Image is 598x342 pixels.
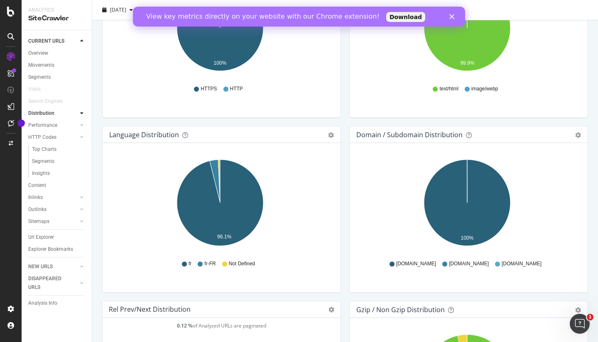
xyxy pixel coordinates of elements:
div: SiteCrawler [28,14,85,23]
span: [DOMAIN_NAME] [502,260,542,267]
text: 100% [214,60,227,66]
text: 100% [461,235,474,241]
button: Filters [183,3,219,17]
button: [DATE] [99,3,136,17]
div: Tooltip anchor [17,119,25,127]
a: HTTP Codes [28,133,78,142]
div: Segments [28,73,51,82]
a: Explorer Bookmarks [28,245,86,254]
text: 99.9% [460,60,474,66]
div: Analytics [28,7,85,14]
div: Segments [32,157,54,166]
div: CURRENT URLS [28,37,64,46]
span: Not Defined [229,260,255,267]
div: NEW URLS [28,262,53,271]
a: Inlinks [28,193,78,202]
button: Previous [143,3,176,17]
strong: 0.12 % [177,322,193,329]
a: Search Engines [28,97,71,106]
a: Content [28,181,86,190]
span: [DOMAIN_NAME] [449,260,489,267]
div: Outlinks [28,205,47,214]
button: Segments [226,3,265,17]
svg: A chart. [356,156,578,252]
div: Insights [32,169,50,178]
div: Search Engines [28,97,63,106]
a: Top Charts [32,145,86,154]
div: Top Charts [32,145,56,154]
div: Explorer Bookmarks [28,245,73,254]
div: gear [575,307,581,313]
a: Segments [28,73,86,82]
div: Performance [28,121,57,130]
a: Overview [28,49,86,58]
iframe: Intercom live chat bannière [133,7,465,27]
div: gear [328,132,334,138]
i: Options [328,307,334,313]
div: Language Distribution [109,131,179,139]
span: 2025 Sep. 5th [110,6,126,13]
a: NEW URLS [28,262,78,271]
div: Content [28,181,46,190]
a: Sitemaps [28,217,78,226]
a: Url Explorer [28,233,86,242]
span: image/webp [471,85,498,92]
div: Distribution [28,109,54,118]
h4: Rel Prev/Next distribution [109,304,191,315]
svg: A chart. [109,156,331,252]
span: [DOMAIN_NAME] [396,260,436,267]
a: CURRENT URLS [28,37,78,46]
a: Segments [32,157,86,166]
span: fr [189,260,191,267]
a: Analysis Info [28,299,86,308]
div: Gzip / Non Gzip Distribution [356,306,445,314]
span: fr-FR [204,260,216,267]
div: DISAPPEARED URLS [28,274,70,292]
div: Analysis Info [28,299,57,308]
span: of Analyzed URLs are paginated [177,322,266,329]
div: Movements [28,61,54,70]
span: vs [136,6,143,13]
span: HTTP [230,85,243,92]
a: Insights [32,169,86,178]
span: HTTPS [201,85,217,92]
div: Domain / Subdomain Distribution [356,131,463,139]
div: Visits [28,85,41,94]
span: 1 [587,314,593,320]
div: Fermer [316,7,325,12]
div: Url Explorer [28,233,54,242]
a: Performance [28,121,78,130]
div: Inlinks [28,193,43,202]
a: Movements [28,61,86,70]
a: Distribution [28,109,78,118]
a: DISAPPEARED URLS [28,274,78,292]
div: Sitemaps [28,217,49,226]
div: Overview [28,49,48,58]
a: Visits [28,85,49,94]
text: 96.1% [217,234,231,240]
div: HTTP Codes [28,133,56,142]
span: Previous [143,6,166,13]
span: text/html [439,85,458,92]
div: gear [575,132,581,138]
a: Outlinks [28,205,78,214]
iframe: Intercom live chat [570,314,590,334]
